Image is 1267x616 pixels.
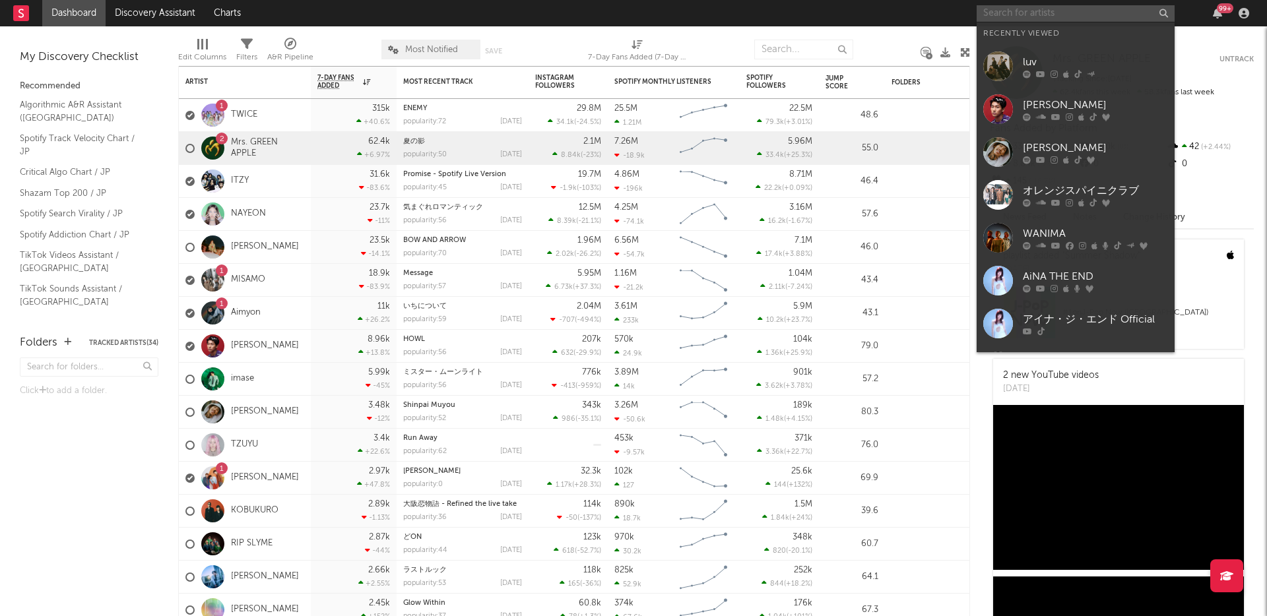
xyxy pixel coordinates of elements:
[500,151,522,158] div: [DATE]
[826,239,878,255] div: 46.0
[359,183,390,192] div: -83.6 %
[786,317,810,324] span: +23.7 %
[977,302,1175,345] a: アイナ・ジ・エンド Official
[369,467,390,476] div: 2.97k
[267,33,313,71] div: A&R Pipeline
[765,416,784,423] span: 1.48k
[614,236,639,245] div: 6.56M
[765,152,784,159] span: 33.4k
[765,383,783,390] span: 3.62k
[614,203,638,212] div: 4.25M
[547,480,601,489] div: ( )
[614,401,638,410] div: 3.26M
[614,283,643,292] div: -21.2k
[774,481,787,489] span: 144
[614,118,641,127] div: 1.21M
[403,316,447,323] div: popularity: 59
[977,259,1175,302] a: AiNA THE END
[550,315,601,324] div: ( )
[1219,53,1254,66] button: Untrack
[500,250,522,257] div: [DATE]
[231,373,254,385] a: imase
[403,435,438,442] a: Run Away
[789,170,812,179] div: 8.71M
[977,173,1175,216] a: オレンジスパイニクラブ
[403,118,446,125] div: popularity: 72
[178,33,226,71] div: Edit Columns
[575,350,599,357] span: -29.9 %
[826,305,878,321] div: 43.1
[760,216,812,225] div: ( )
[1213,8,1222,18] button: 99+
[826,206,878,222] div: 57.6
[231,109,257,121] a: TWICE
[614,415,645,423] div: -50.6k
[231,175,249,187] a: ITZY
[535,74,581,90] div: Instagram Followers
[185,78,284,86] div: Artist
[1199,144,1231,151] span: +2.44 %
[1023,183,1168,199] div: オレンジスパイニクラブ
[765,448,784,456] span: 3.36k
[614,269,637,278] div: 1.16M
[674,231,733,264] svg: Chart title
[674,297,733,330] svg: Chart title
[366,381,390,390] div: -45 %
[983,26,1168,42] div: Recently Viewed
[358,447,390,456] div: +22.6 %
[20,49,158,65] div: My Discovery Checklist
[231,274,265,286] a: MISAMO
[372,104,390,113] div: 315k
[551,183,601,192] div: ( )
[377,302,390,311] div: 11k
[614,335,633,344] div: 570k
[614,217,644,226] div: -74.1k
[500,481,522,488] div: [DATE]
[231,604,299,615] a: [PERSON_NAME]
[826,338,878,354] div: 79.0
[403,481,443,488] div: popularity: 0
[795,500,812,508] div: 1.5M
[500,217,522,224] div: [DATE]
[368,500,390,508] div: 2.89k
[768,218,786,225] span: 16.2k
[674,396,733,429] svg: Chart title
[758,315,812,324] div: ( )
[20,186,145,200] a: Shazam Top 200 / JP
[786,119,810,126] span: +3.01 %
[403,184,447,191] div: popularity: 45
[576,119,599,126] span: -24.5 %
[674,132,733,165] svg: Chart title
[577,317,599,324] span: -494 %
[231,307,261,319] a: Aimyon
[764,185,782,192] span: 22.2k
[765,350,783,357] span: 1.36k
[403,303,447,310] a: いちについて
[756,249,812,258] div: ( )
[236,49,257,65] div: Filters
[20,282,145,309] a: TikTok Sounds Assistant / [GEOGRAPHIC_DATA]
[403,270,522,277] div: Message
[403,105,522,112] div: ENEMY
[236,33,257,71] div: Filters
[614,78,713,86] div: Spotify Monthly Listeners
[787,284,810,291] span: -7.24 %
[762,513,812,522] div: ( )
[359,282,390,291] div: -83.9 %
[403,237,522,244] div: BOW AND ARROW
[757,447,812,456] div: ( )
[795,434,812,443] div: 371k
[674,429,733,462] svg: Chart title
[548,216,601,225] div: ( )
[1023,54,1168,70] div: luv
[317,74,360,90] span: 7-Day Fans Added
[674,363,733,396] svg: Chart title
[552,150,601,159] div: ( )
[358,348,390,357] div: +13.8 %
[826,108,878,123] div: 48.6
[20,131,145,158] a: Spotify Track Velocity Chart / JP
[403,270,433,277] a: Message
[368,137,390,146] div: 62.4k
[826,371,878,387] div: 57.2
[793,401,812,410] div: 189k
